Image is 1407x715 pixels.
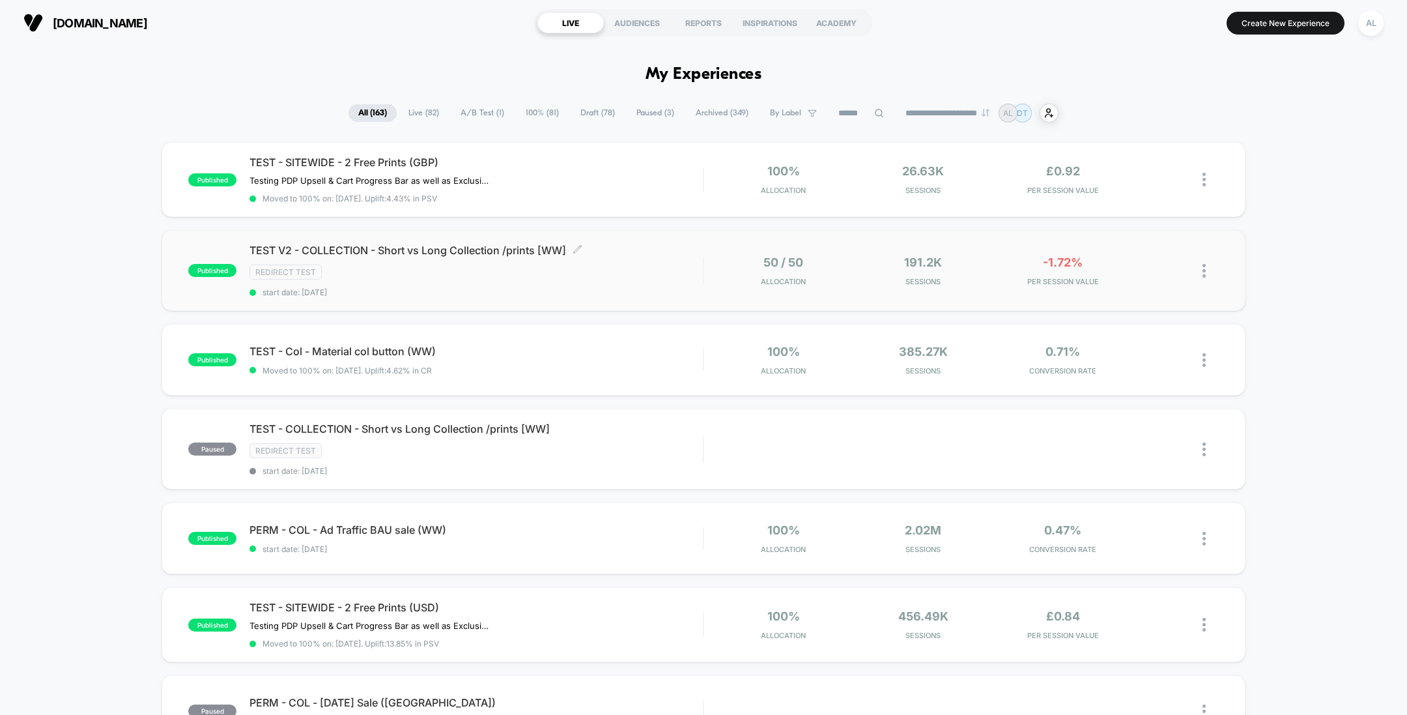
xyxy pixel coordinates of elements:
[899,345,948,358] span: 385.27k
[670,12,737,33] div: REPORTS
[761,631,806,640] span: Allocation
[770,108,801,118] span: By Label
[1046,609,1080,623] span: £0.84
[997,186,1130,195] span: PER SESSION VALUE
[627,104,684,122] span: Paused ( 3 )
[1044,523,1081,537] span: 0.47%
[249,544,703,554] span: start date: [DATE]
[767,609,800,623] span: 100%
[857,631,989,640] span: Sessions
[902,164,944,178] span: 26.63k
[997,277,1130,286] span: PER SESSION VALUE
[23,13,43,33] img: Visually logo
[249,466,703,476] span: start date: [DATE]
[997,545,1130,554] span: CONVERSION RATE
[249,696,703,709] span: PERM - COL - [DATE] Sale ([GEOGRAPHIC_DATA])
[571,104,625,122] span: Draft ( 78 )
[761,545,806,554] span: Allocation
[857,186,989,195] span: Sessions
[249,601,703,614] span: TEST - SITEWIDE - 2 Free Prints (USD)
[451,104,514,122] span: A/B Test ( 1 )
[857,277,989,286] span: Sessions
[1046,164,1080,178] span: £0.92
[188,353,236,366] span: published
[761,186,806,195] span: Allocation
[767,523,800,537] span: 100%
[249,523,703,536] span: PERM - COL - Ad Traffic BAU sale (WW)
[249,244,703,257] span: TEST V2 - COLLECTION - Short vs Long Collection /prints [WW]
[53,16,147,30] span: [DOMAIN_NAME]
[1202,173,1206,186] img: close
[249,175,491,186] span: Testing PDP Upsell & Cart Progress Bar as well as Exclusive Free Prints in the Cart
[905,523,941,537] span: 2.02M
[1202,264,1206,278] img: close
[249,443,322,458] span: Redirect Test
[737,12,803,33] div: INSPIRATIONS
[1354,10,1387,36] button: AL
[516,104,569,122] span: 100% ( 81 )
[767,164,800,178] span: 100%
[761,277,806,286] span: Allocation
[188,264,236,277] span: published
[188,532,236,545] span: published
[982,109,989,117] img: end
[249,345,703,358] span: TEST - Col - Material col button (WW)
[1003,108,1013,118] p: AL
[1017,108,1028,118] p: DT
[263,639,439,649] span: Moved to 100% on: [DATE] . Uplift: 13.85% in PSV
[997,366,1130,375] span: CONVERSION RATE
[1043,255,1083,269] span: -1.72%
[1202,532,1206,546] img: close
[188,443,236,456] span: paused
[263,366,432,375] span: Moved to 100% on: [DATE] . Uplift: 4.62% in CR
[763,255,803,269] span: 50 / 50
[537,12,604,33] div: LIVE
[857,545,989,554] span: Sessions
[348,104,397,122] span: All ( 163 )
[686,104,758,122] span: Archived ( 349 )
[188,173,236,186] span: published
[646,65,762,84] h1: My Experiences
[857,366,989,375] span: Sessions
[1227,12,1344,35] button: Create New Experience
[20,12,151,33] button: [DOMAIN_NAME]
[761,366,806,375] span: Allocation
[249,422,703,435] span: TEST - COLLECTION - Short vs Long Collection /prints [WW]
[1202,443,1206,456] img: close
[803,12,870,33] div: ACADEMY
[249,287,703,297] span: start date: [DATE]
[188,619,236,632] span: published
[1358,10,1384,36] div: AL
[1045,345,1080,358] span: 0.71%
[249,156,703,169] span: TEST - SITEWIDE - 2 Free Prints (GBP)
[904,255,942,269] span: 191.2k
[997,631,1130,640] span: PER SESSION VALUE
[399,104,449,122] span: Live ( 82 )
[604,12,670,33] div: AUDIENCES
[249,620,491,631] span: Testing PDP Upsell & Cart Progress Bar as well as Exclusive Free Prints in the Cart
[1202,618,1206,632] img: close
[767,345,800,358] span: 100%
[263,194,437,203] span: Moved to 100% on: [DATE] . Uplift: 4.43% in PSV
[898,609,948,623] span: 456.49k
[1202,353,1206,367] img: close
[249,265,322,280] span: Redirect Test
